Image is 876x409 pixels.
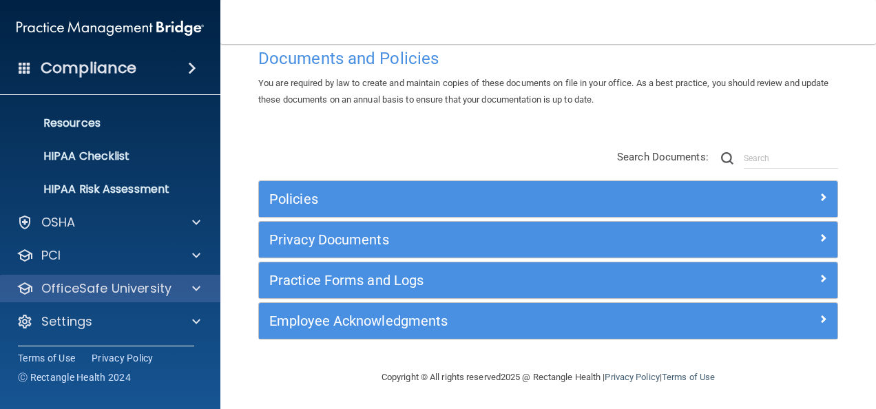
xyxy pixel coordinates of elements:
[92,351,154,365] a: Privacy Policy
[17,247,200,264] a: PCI
[269,229,827,251] a: Privacy Documents
[9,149,197,163] p: HIPAA Checklist
[17,313,200,330] a: Settings
[17,280,200,297] a: OfficeSafe University
[721,152,733,165] img: ic-search.3b580494.png
[617,151,709,163] span: Search Documents:
[269,269,827,291] a: Practice Forms and Logs
[605,372,659,382] a: Privacy Policy
[269,232,682,247] h5: Privacy Documents
[744,148,838,169] input: Search
[269,313,682,328] h5: Employee Acknowledgments
[269,273,682,288] h5: Practice Forms and Logs
[18,351,75,365] a: Terms of Use
[17,14,204,42] img: PMB logo
[258,50,838,67] h4: Documents and Policies
[41,280,171,297] p: OfficeSafe University
[18,370,131,384] span: Ⓒ Rectangle Health 2024
[9,116,197,130] p: Resources
[258,78,829,105] span: You are required by law to create and maintain copies of these documents on file in your office. ...
[269,310,827,332] a: Employee Acknowledgments
[269,191,682,207] h5: Policies
[41,313,92,330] p: Settings
[9,182,197,196] p: HIPAA Risk Assessment
[41,247,61,264] p: PCI
[662,372,715,382] a: Terms of Use
[41,214,76,231] p: OSHA
[297,355,800,399] div: Copyright © All rights reserved 2025 @ Rectangle Health | |
[17,214,200,231] a: OSHA
[41,59,136,78] h4: Compliance
[269,188,827,210] a: Policies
